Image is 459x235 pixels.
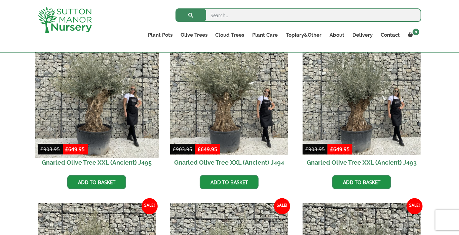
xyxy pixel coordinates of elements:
[305,146,308,153] span: £
[66,146,69,153] span: £
[413,29,419,35] span: 0
[170,37,288,170] a: Sale! Gnarled Olive Tree XXL (Ancient) J494
[38,155,156,170] h2: Gnarled Olive Tree XXL (Ancient) J495
[67,175,126,189] a: Add to basket: “Gnarled Olive Tree XXL (Ancient) J495”
[173,146,192,153] bdi: 903.95
[41,146,44,153] span: £
[303,37,421,155] img: Gnarled Olive Tree XXL (Ancient) J493
[66,146,85,153] bdi: 649.95
[198,146,201,153] span: £
[377,30,404,40] a: Contact
[248,30,282,40] a: Plant Care
[177,30,212,40] a: Olive Trees
[303,155,421,170] h2: Gnarled Olive Tree XXL (Ancient) J493
[173,146,176,153] span: £
[326,30,349,40] a: About
[142,198,158,214] span: Sale!
[305,146,325,153] bdi: 903.95
[274,198,290,214] span: Sale!
[198,146,217,153] bdi: 649.95
[330,146,350,153] bdi: 649.95
[282,30,326,40] a: Topiary&Other
[404,30,421,40] a: 0
[200,175,259,189] a: Add to basket: “Gnarled Olive Tree XXL (Ancient) J494”
[212,30,248,40] a: Cloud Trees
[332,175,391,189] a: Add to basket: “Gnarled Olive Tree XXL (Ancient) J493”
[303,37,421,170] a: Sale! Gnarled Olive Tree XXL (Ancient) J493
[349,30,377,40] a: Delivery
[38,7,92,33] img: logo
[41,146,60,153] bdi: 903.95
[35,34,159,158] img: Gnarled Olive Tree XXL (Ancient) J495
[38,37,156,170] a: Sale! Gnarled Olive Tree XXL (Ancient) J495
[407,198,423,214] span: Sale!
[176,8,421,22] input: Search...
[144,30,177,40] a: Plant Pots
[170,37,288,155] img: Gnarled Olive Tree XXL (Ancient) J494
[330,146,333,153] span: £
[170,155,288,170] h2: Gnarled Olive Tree XXL (Ancient) J494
